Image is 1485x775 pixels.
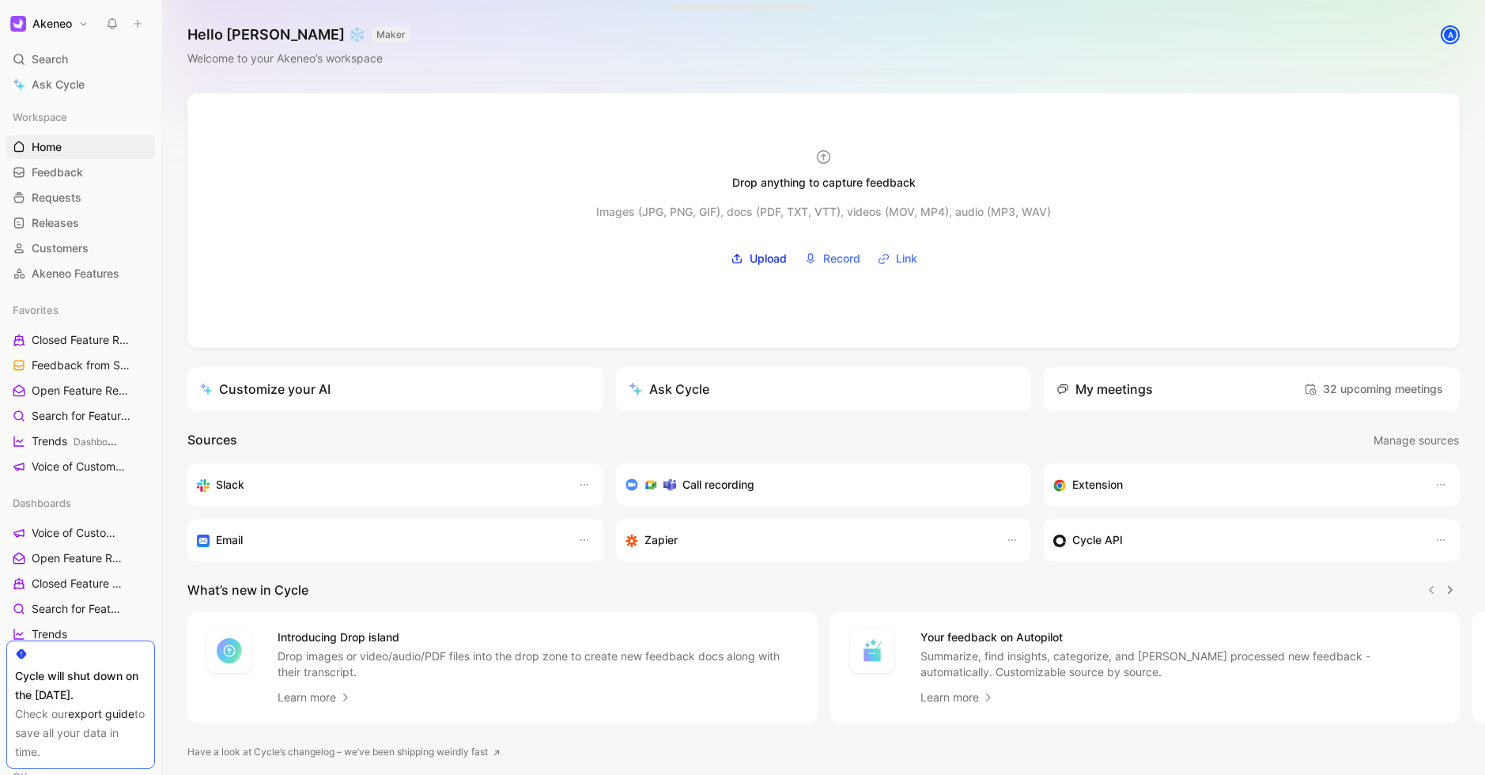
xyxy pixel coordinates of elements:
[32,433,117,450] span: Trends
[32,215,79,231] span: Releases
[1442,27,1458,43] div: A
[1072,475,1123,494] h3: Extension
[32,266,119,282] span: Akeneo Features
[32,383,130,399] span: Open Feature Requests
[920,648,1442,680] p: Summarize, find insights, categorize, and [PERSON_NAME] processed new feedback - automatically. C...
[616,367,1032,411] button: Ask Cycle
[13,302,59,318] span: Favorites
[197,531,562,550] div: Forward emails to your feedback inbox
[725,247,792,270] label: Upload
[1056,380,1153,399] div: My meetings
[6,521,155,545] a: Voice of Customers
[6,622,155,646] a: Trends
[32,332,130,349] span: Closed Feature Requests
[32,17,72,31] h1: Akeneo
[6,13,93,35] button: AkeneoAkeneo
[896,249,917,268] span: Link
[32,626,67,642] span: Trends
[32,576,124,592] span: Closed Feature Requests
[1053,531,1419,550] div: Sync customers & send feedback from custom sources. Get inspired by our favorite use case
[6,298,155,322] div: Favorites
[872,247,923,270] button: Link
[68,707,134,720] a: export guide
[32,459,127,475] span: Voice of Customers
[625,531,991,550] div: Capture feedback from thousands of sources with Zapier (survey results, recordings, sheets, etc).
[187,430,237,451] h2: Sources
[32,139,62,155] span: Home
[1373,430,1460,451] button: Manage sources
[6,597,155,621] a: Search for Feature Requests
[10,16,26,32] img: Akeneo
[32,50,68,69] span: Search
[1300,376,1447,402] button: 32 upcoming meetings
[6,491,155,515] div: Dashboards
[682,475,754,494] h3: Call recording
[32,601,127,617] span: Search for Feature Requests
[629,380,709,399] div: Ask Cycle
[216,531,243,550] h3: Email
[6,186,155,210] a: Requests
[732,173,916,192] div: Drop anything to capture feedback
[6,236,155,260] a: Customers
[13,109,67,125] span: Workspace
[278,628,799,647] h4: Introducing Drop island
[32,550,123,566] span: Open Feature Requests
[1304,380,1443,399] span: 32 upcoming meetings
[6,353,155,377] a: Feedback from Support Team
[1072,531,1123,550] h3: Cycle API
[6,135,155,159] a: Home
[625,475,1010,494] div: Record & transcribe meetings from Zoom, Meet & Teams.
[799,247,866,270] button: Record
[32,240,89,256] span: Customers
[6,262,155,285] a: Akeneo Features
[6,404,155,428] a: Search for Feature Requests
[15,705,146,762] div: Check our to save all your data in time.
[6,47,155,71] div: Search
[187,25,410,44] h1: Hello [PERSON_NAME] ❄️
[187,49,410,68] div: Welcome to your Akeneo’s workspace
[74,436,127,448] span: Dashboards
[6,328,155,352] a: Closed Feature Requests
[596,202,1051,221] div: Images (JPG, PNG, GIF), docs (PDF, TXT, VTT), videos (MOV, MP4), audio (MP3, WAV)
[6,429,155,453] a: TrendsDashboards
[372,27,410,43] button: MAKER
[6,455,155,478] a: Voice of Customers
[32,190,81,206] span: Requests
[32,408,132,425] span: Search for Feature Requests
[6,379,155,403] a: Open Feature Requests
[32,164,83,180] span: Feedback
[6,211,155,235] a: Releases
[15,667,146,705] div: Cycle will shut down on the [DATE].
[187,744,501,760] a: Have a look at Cycle’s changelog – we’ve been shipping weirdly fast
[278,648,799,680] p: Drop images or video/audio/PDF files into the drop zone to create new feedback docs along with th...
[6,546,155,570] a: Open Feature Requests
[6,572,155,595] a: Closed Feature Requests
[197,475,562,494] div: Sync your customers, send feedback and get updates in Slack
[6,73,155,96] a: Ask Cycle
[13,495,71,511] span: Dashboards
[1053,475,1419,494] div: Capture feedback from anywhere on the web
[200,380,331,399] div: Customize your AI
[187,367,603,411] a: Customize your AI
[187,580,308,599] h2: What’s new in Cycle
[644,531,678,550] h3: Zapier
[920,628,1442,647] h4: Your feedback on Autopilot
[278,688,352,707] a: Learn more
[920,688,995,707] a: Learn more
[823,249,860,268] span: Record
[6,491,155,722] div: DashboardsVoice of CustomersOpen Feature RequestsClosed Feature RequestsSearch for Feature Reques...
[32,357,134,374] span: Feedback from Support Team
[6,105,155,129] div: Workspace
[32,75,85,94] span: Ask Cycle
[216,475,244,494] h3: Slack
[6,161,155,184] a: Feedback
[32,525,119,541] span: Voice of Customers
[1374,431,1459,450] span: Manage sources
